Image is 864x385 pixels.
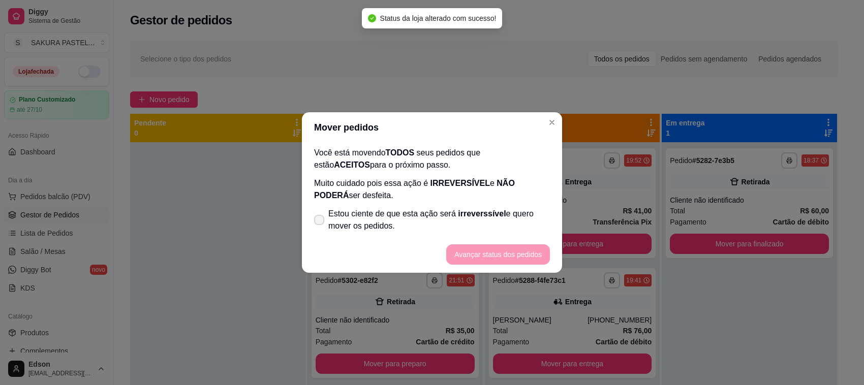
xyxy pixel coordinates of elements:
[314,179,515,200] span: NÃO PODERÁ
[314,147,550,171] p: Você está movendo seus pedidos que estão para o próximo passo.
[386,148,415,157] span: TODOS
[458,209,506,218] span: irreverssível
[380,14,497,22] span: Status da loja alterado com sucesso!
[334,161,370,169] span: ACEITOS
[430,179,490,187] span: IRREVERSÍVEL
[544,114,560,131] button: Close
[314,177,550,202] p: Muito cuidado pois essa ação é e ser desfeita.
[368,14,376,22] span: check-circle
[328,208,550,232] span: Estou ciente de que esta ação será e quero mover os pedidos.
[302,112,562,143] header: Mover pedidos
